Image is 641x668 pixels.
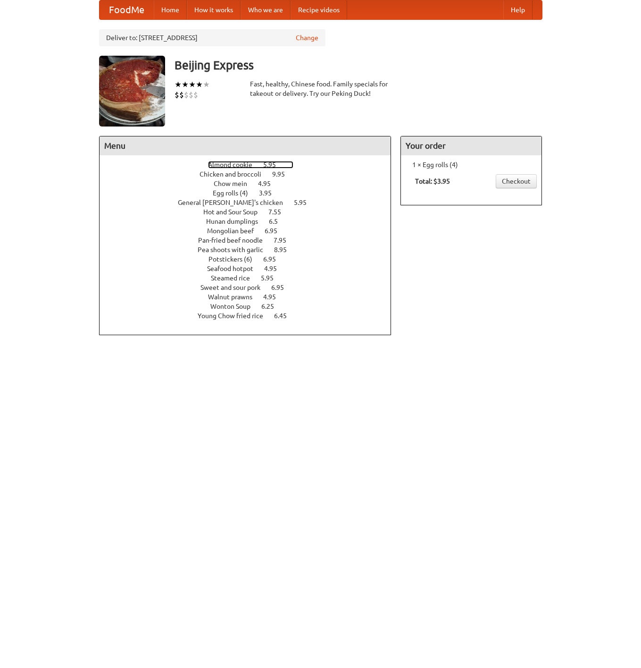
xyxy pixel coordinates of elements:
a: Recipe videos [291,0,347,19]
img: angular.jpg [99,56,165,127]
span: 4.95 [263,293,285,301]
span: Young Chow fried rice [198,312,273,320]
a: Mongolian beef 6.95 [207,227,295,235]
a: How it works [187,0,241,19]
b: Total: $3.95 [415,178,450,185]
li: $ [179,90,184,100]
h4: Your order [401,136,541,155]
span: Pea shoots with garlic [198,246,273,254]
span: Pan-fried beef noodle [198,237,272,244]
span: 6.95 [271,284,293,291]
span: Seafood hotpot [207,265,263,272]
span: 6.25 [261,303,283,310]
span: 8.95 [274,246,296,254]
span: Hot and Sour Soup [203,208,267,216]
span: 7.55 [268,208,291,216]
a: Wonton Soup 6.25 [210,303,291,310]
a: Pea shoots with garlic 8.95 [198,246,304,254]
a: General [PERSON_NAME]'s chicken 5.95 [178,199,324,206]
li: $ [175,90,179,100]
span: Chicken and broccoli [200,170,271,178]
li: ★ [182,79,189,90]
span: 4.95 [264,265,286,272]
span: Wonton Soup [210,303,260,310]
a: Seafood hotpot 4.95 [207,265,294,272]
span: 4.95 [258,180,280,187]
a: Checkout [496,174,537,188]
span: 6.5 [269,218,287,225]
a: Help [503,0,533,19]
a: Egg rolls (4) 3.95 [213,189,289,197]
a: Walnut prawns 4.95 [208,293,293,301]
span: 6.95 [265,227,287,235]
li: 1 × Egg rolls (4) [406,160,537,169]
span: Almond cookie [208,161,262,169]
li: ★ [189,79,196,90]
li: $ [193,90,198,100]
span: 6.95 [263,255,285,263]
span: 5.95 [261,274,283,282]
span: 6.45 [274,312,296,320]
li: ★ [175,79,182,90]
a: Chow mein 4.95 [214,180,288,187]
a: Young Chow fried rice 6.45 [198,312,304,320]
div: Deliver to: [STREET_ADDRESS] [99,29,325,46]
span: Mongolian beef [207,227,263,235]
span: 3.95 [259,189,281,197]
span: General [PERSON_NAME]'s chicken [178,199,292,206]
h3: Beijing Express [175,56,542,75]
a: Potstickers (6) 6.95 [208,255,293,263]
a: Sweet and sour pork 6.95 [200,284,301,291]
a: Change [296,33,318,42]
span: 7.95 [274,237,296,244]
span: Hunan dumplings [206,218,267,225]
a: Hunan dumplings 6.5 [206,218,295,225]
li: ★ [196,79,203,90]
span: 5.95 [263,161,285,169]
span: 5.95 [294,199,316,206]
span: Walnut prawns [208,293,262,301]
div: Fast, healthy, Chinese food. Family specials for takeout or delivery. Try our Peking Duck! [250,79,391,98]
span: Egg rolls (4) [213,189,258,197]
span: Potstickers (6) [208,255,262,263]
a: Chicken and broccoli 9.95 [200,170,302,178]
span: 9.95 [272,170,294,178]
li: $ [189,90,193,100]
a: FoodMe [100,0,154,19]
span: Sweet and sour pork [200,284,270,291]
li: $ [184,90,189,100]
span: Steamed rice [211,274,259,282]
a: Hot and Sour Soup 7.55 [203,208,299,216]
span: Chow mein [214,180,257,187]
a: Pan-fried beef noodle 7.95 [198,237,304,244]
h4: Menu [100,136,391,155]
a: Steamed rice 5.95 [211,274,291,282]
a: Almond cookie 5.95 [208,161,293,169]
a: Who we are [241,0,291,19]
li: ★ [203,79,210,90]
a: Home [154,0,187,19]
